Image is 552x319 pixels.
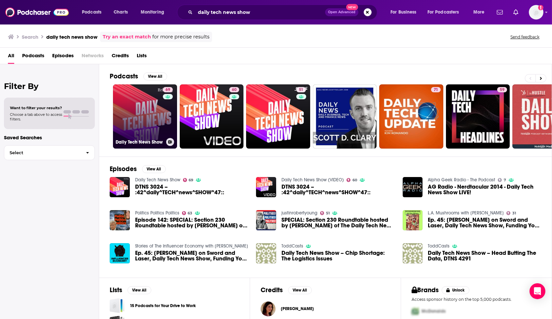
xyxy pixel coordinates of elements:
[113,84,177,149] a: 69Daily Tech News Show
[110,298,125,313] span: 15 Podcasts for Your Drive to Work
[135,217,248,228] span: Episode 142: SPECIAL: Section 230 Roundtable hosted by [PERSON_NAME] of The Daily Tech News Show
[428,184,541,195] span: AG Radio - Nerdtacular 2014 - Daily Tech News Show LIVE!
[328,11,355,14] span: Open Advanced
[4,134,95,141] p: Saved Searches
[379,84,443,149] a: 71
[261,286,312,294] a: CreditsView All
[500,87,504,93] span: 59
[431,87,441,92] a: 71
[281,306,314,311] a: Sarah Lane
[506,211,516,215] a: 31
[446,84,510,149] a: 59
[4,81,95,91] h2: Filter By
[5,6,69,19] img: Podchaser - Follow, Share and Rate Podcasts
[422,308,446,314] span: McDonalds
[135,210,179,216] a: Politics Politics Politics
[183,5,384,20] div: Search podcasts, credits, & more...
[325,8,358,16] button: Open AdvancedNew
[142,165,166,173] button: View All
[82,8,101,17] span: Podcasts
[110,286,122,294] h2: Lists
[110,210,130,230] img: Episode 142: SPECIAL: Section 230 Roundtable hosted by Tom Merritt of The Daily Tech News Show
[529,5,543,20] img: User Profile
[346,4,358,10] span: New
[428,250,541,261] a: Daily Tech News Show – Head Butting The Data, DTNS 4291
[10,106,62,110] span: Want to filter your results?
[110,243,130,263] img: Ep. 45: Tom Merritt on Sword and Laser, Daily Tech News Show, Funding Your Podcasts
[110,177,130,197] a: DTNS 3024 – :42^daily^TECH^news^SHOW^47::
[256,177,276,197] img: DTNS 3024 – :42^daily^TECH^news^SHOW^47::
[508,34,541,40] button: Send feedback
[423,7,469,18] button: open menu
[22,50,44,64] span: Podcasts
[4,151,81,155] span: Select
[538,5,543,10] svg: Add a profile image
[473,8,485,17] span: More
[112,50,129,64] a: Credits
[512,212,516,215] span: 31
[281,217,395,228] span: SPECIAL: Section 230 Roundtable hosted by [PERSON_NAME] of The Daily Tech News Show
[320,211,330,215] a: 51
[281,250,395,261] a: Daily Tech News Show – Chip Shortage: The Logistics Issues
[135,243,248,249] a: Stories of The Influencer Economy with Ryan Williams
[8,50,14,64] span: All
[428,210,504,216] a: L.A. Mushrooms with Ryan Williams
[299,87,303,93] span: 51
[390,8,417,17] span: For Business
[46,34,97,40] h3: daily tech news show
[229,87,239,92] a: 60
[183,178,194,182] a: 69
[261,301,276,316] img: Sarah Lane
[288,286,312,294] button: View All
[135,217,248,228] a: Episode 142: SPECIAL: Section 230 Roundtable hosted by Tom Merritt of The Daily Tech News Show
[180,84,244,149] a: 60
[497,87,507,92] a: 59
[256,243,276,263] img: Daily Tech News Show – Chip Shortage: The Logistics Issues
[136,7,173,18] button: open menu
[403,243,423,263] img: Daily Tech News Show – Head Butting The Data, DTNS 4291
[103,33,151,41] a: Try an exact match
[110,286,151,294] a: ListsView All
[114,8,128,17] span: Charts
[442,286,470,294] button: Unlock
[281,177,344,183] a: Daily Tech News Show (VIDEO)
[412,286,439,294] h2: Brands
[403,177,423,197] img: AG Radio - Nerdtacular 2014 - Daily Tech News Show LIVE!
[529,5,543,20] button: Show profile menu
[529,5,543,20] span: Logged in as WE_Broadcast
[347,178,357,182] a: 60
[141,8,164,17] span: Monitoring
[135,250,248,261] span: Ep. 45: [PERSON_NAME] on Sword and Laser, Daily Tech News Show, Funding Your Podcasts
[504,179,506,182] span: 7
[281,243,303,249] a: ToddCasts
[135,184,248,195] a: DTNS 3024 – :42^daily^TECH^news^SHOW^47::
[281,210,317,216] a: justinrobertyoung
[110,72,167,80] a: PodcastsView All
[352,179,357,182] span: 60
[409,304,422,318] img: First Pro Logo
[52,50,74,64] a: Episodes
[116,139,164,145] h3: Daily Tech News Show
[281,184,395,195] a: DTNS 3024 – :42^daily^TECH^news^SHOW^47::
[152,33,209,41] span: for more precise results
[137,50,147,64] a: Lists
[182,211,193,215] a: 63
[261,286,283,294] h2: Credits
[428,217,541,228] span: Ep. 45: [PERSON_NAME] on Sword and Laser, Daily Tech News Show, Funding Your Podcasts
[232,87,237,93] span: 60
[128,286,151,294] button: View All
[166,87,170,93] span: 69
[77,7,110,18] button: open menu
[4,145,95,160] button: Select
[530,283,545,299] div: Open Intercom Messenger
[412,297,541,302] p: Access sponsor history on the top 5,000 podcasts.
